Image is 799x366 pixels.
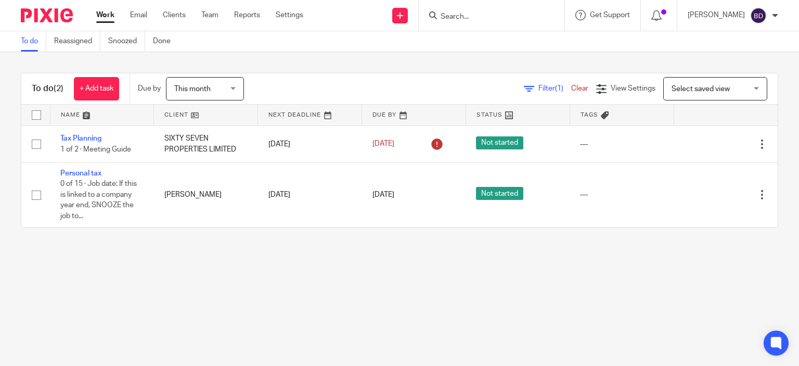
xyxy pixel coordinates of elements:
input: Search [440,12,533,22]
img: svg%3E [750,7,767,24]
td: [DATE] [258,125,362,162]
a: Settings [276,10,303,20]
span: (2) [54,84,63,93]
p: Due by [138,83,161,94]
a: Email [130,10,147,20]
a: + Add task [74,77,119,100]
h1: To do [32,83,63,94]
a: Reports [234,10,260,20]
a: Clear [571,85,588,92]
a: Tax Planning [60,135,101,142]
span: (1) [555,85,563,92]
a: Work [96,10,114,20]
a: Reassigned [54,31,100,52]
a: Snoozed [108,31,145,52]
span: 0 of 15 · Job date: If this is linked to a company year end, SNOOZE the job to... [60,181,137,220]
span: Get Support [590,11,630,19]
a: Team [201,10,218,20]
span: 1 of 2 · Meeting Guide [60,146,131,153]
span: [DATE] [372,141,394,148]
td: [DATE] [258,162,362,226]
a: Personal tax [60,170,101,177]
p: [PERSON_NAME] [688,10,745,20]
span: Filter [538,85,571,92]
span: This month [174,85,211,93]
a: Done [153,31,178,52]
span: View Settings [611,85,655,92]
td: [PERSON_NAME] [154,162,258,226]
div: --- [580,190,663,200]
span: Not started [476,136,523,149]
a: To do [21,31,46,52]
span: Select saved view [672,85,730,93]
a: Clients [163,10,186,20]
span: Not started [476,187,523,200]
span: [DATE] [372,191,394,198]
div: --- [580,139,663,149]
span: Tags [581,112,598,118]
img: Pixie [21,8,73,22]
td: SIXTY SEVEN PROPERTIES LIMITED [154,125,258,162]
